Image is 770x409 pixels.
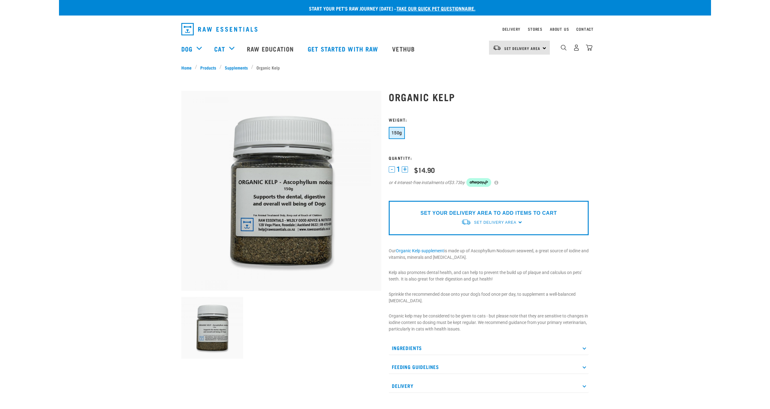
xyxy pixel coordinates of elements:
[576,28,594,30] a: Contact
[396,248,444,253] a: Organic Kelp supplement
[389,155,589,160] h3: Quantity:
[504,47,540,49] span: Set Delivery Area
[389,91,589,102] h1: Organic Kelp
[241,36,301,61] a: Raw Education
[181,91,381,291] img: 10870
[214,44,225,53] a: Cat
[402,166,408,173] button: +
[197,64,220,71] a: Products
[181,64,589,71] nav: breadcrumbs
[181,64,195,71] a: Home
[561,45,567,51] img: home-icon-1@2x.png
[181,44,192,53] a: Dog
[573,44,580,51] img: user.png
[493,45,501,51] img: van-moving.png
[389,127,405,139] button: 150g
[389,269,589,282] p: Kelp also promotes dental health, and can help to prevent the build up of plaque and calculus on ...
[414,166,435,174] div: $14.90
[389,313,589,332] p: Organic kelp may be considered to be given to cats - but please note that they are sensitive to c...
[586,44,592,51] img: home-icon@2x.png
[389,341,589,355] p: Ingredients
[389,360,589,374] p: Feeding Guidelines
[466,178,491,187] img: Afterpay
[474,220,516,225] span: Set Delivery Area
[528,28,542,30] a: Stores
[392,130,402,135] span: 150g
[396,7,475,10] a: take our quick pet questionnaire.
[389,117,589,122] h3: Weight:
[396,166,400,173] span: 1
[449,179,460,186] span: $3.73
[389,379,589,393] p: Delivery
[176,20,594,38] nav: dropdown navigation
[181,23,257,35] img: Raw Essentials Logo
[386,36,423,61] a: Vethub
[420,209,557,217] p: SET YOUR DELIVERY AREA TO ADD ITEMS TO CART
[389,178,589,187] div: or 4 interest-free instalments of by
[461,219,471,225] img: van-moving.png
[502,28,520,30] a: Delivery
[389,291,589,304] p: Sprinkle the recommended dose onto your dog's food once per day, to supplement a well-balanced [M...
[64,5,716,12] p: Start your pet’s raw journey [DATE] –
[301,36,386,61] a: Get started with Raw
[59,36,711,61] nav: dropdown navigation
[550,28,569,30] a: About Us
[181,297,243,359] img: 10870
[389,166,395,173] button: -
[389,248,589,261] p: Our is made up of Ascophyllum Nodosum seaweed, a great source of iodine and vitamins, minerals an...
[222,64,251,71] a: Supplements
